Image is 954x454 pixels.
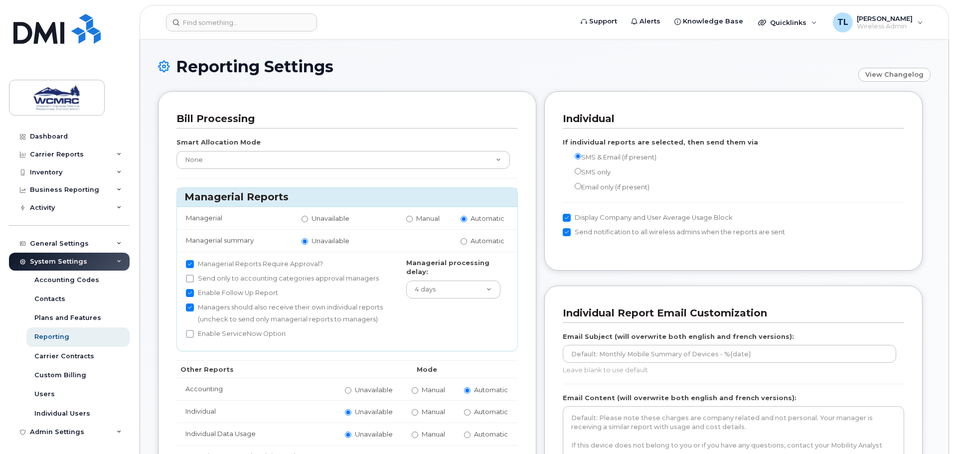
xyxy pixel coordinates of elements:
[345,387,351,394] input: Unavailable
[464,409,471,416] input: Automatic
[176,112,510,126] h3: Bill Processing
[336,360,518,378] th: Mode
[474,386,508,394] span: Automatic
[186,303,194,311] input: Managers should also receive their own individual reports (uncheck to send only managerial report...
[464,432,471,438] input: Automatic
[406,216,413,222] input: Manual
[184,190,510,204] h3: Managerial Reports
[355,430,393,438] span: Unavailable
[176,360,336,378] th: Other Reports
[355,408,393,416] span: Unavailable
[563,212,733,224] label: Display Company and User Average Usage Block
[412,409,418,416] input: Manual
[176,400,336,423] td: Individual
[312,237,349,245] span: Unavailable
[176,138,261,147] label: Smart Allocation Mode
[176,423,336,445] td: Individual Data Usage
[312,214,349,222] span: Unavailable
[563,181,649,193] label: Email only (if present)
[575,168,581,174] input: SMS only
[177,207,293,229] td: Managerial
[474,408,508,416] span: Automatic
[422,386,445,394] span: Manual
[176,378,336,400] td: Accounting
[471,237,504,245] span: Automatic
[563,138,758,147] label: If individual reports are selected, then send them via
[186,328,286,340] label: Enable ServiceNow Option
[461,238,467,245] input: Automatic
[406,258,501,277] label: Managerial processing delay:
[186,275,194,283] input: Send only to accounting categories approval managers
[563,365,896,375] p: Leave blank to use default
[563,112,897,126] h3: Individual
[461,216,467,222] input: Automatic
[158,58,853,75] h1: Reporting Settings
[471,214,504,222] span: Automatic
[186,330,194,338] input: Enable ServiceNow Option
[186,258,323,270] label: Managerial Reports Require Approval?
[345,432,351,438] input: Unavailable
[563,214,571,222] input: Display Company and User Average Usage Block
[464,387,471,394] input: Automatic
[563,166,611,178] label: SMS only
[416,214,440,222] span: Manual
[563,226,785,238] label: Send notification to all wireless admins when the reports are sent
[575,183,581,189] input: Email only (if present)
[563,151,656,163] label: SMS & Email (if present)
[412,432,418,438] input: Manual
[422,430,445,438] span: Manual
[563,345,896,363] input: Default: Monthly Mobile Summary of Devices - %{date}
[186,289,194,297] input: Enable Follow Up Report
[186,273,379,285] label: Send only to accounting categories approval managers
[186,260,194,268] input: Managerial Reports Require Approval?
[474,430,508,438] span: Automatic
[302,238,308,245] input: Unavailable
[355,386,393,394] span: Unavailable
[186,287,278,299] label: Enable Follow Up Report
[575,153,581,159] input: SMS & Email (if present)
[563,332,794,341] label: Email Subject (will overwrite both english and french versions):
[422,408,445,416] span: Manual
[186,302,388,325] label: Managers should also receive their own individual reports (uncheck to send only managerial report...
[563,228,571,236] input: Send notification to all wireless admins when the reports are sent
[177,229,293,252] td: Managerial summary
[345,409,351,416] input: Unavailable
[563,393,796,403] label: Email Content (will overwrite both english and french versions):
[302,216,308,222] input: Unavailable
[412,387,418,394] input: Manual
[858,68,931,82] a: View Changelog
[563,306,897,320] h3: Individual Report Email Customization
